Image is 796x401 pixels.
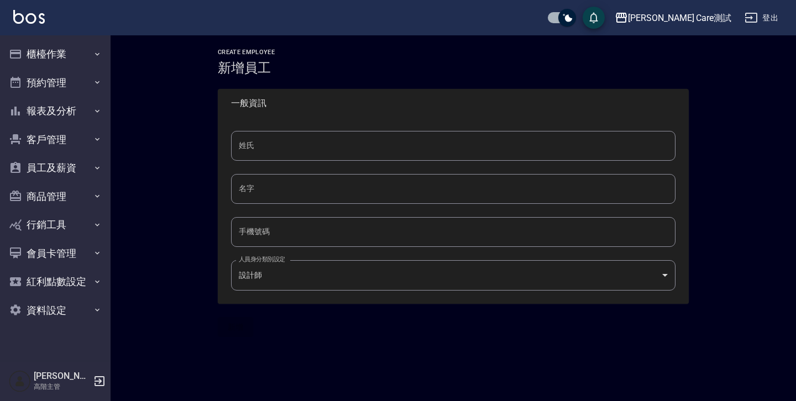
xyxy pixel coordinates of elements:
[583,7,605,29] button: save
[4,182,106,211] button: 商品管理
[9,370,31,392] img: Person
[610,7,736,29] button: [PERSON_NAME] Care測試
[231,260,675,290] div: 設計師
[4,154,106,182] button: 員工及薪資
[628,11,731,25] div: [PERSON_NAME] Care測試
[218,49,689,56] h2: Create Employee
[231,98,675,109] span: 一般資訊
[740,8,783,28] button: 登出
[4,125,106,154] button: 客戶管理
[4,239,106,268] button: 會員卡管理
[218,60,689,76] h3: 新增員工
[4,296,106,325] button: 資料設定
[239,255,285,263] label: 人員身分類別設定
[4,267,106,296] button: 紅利點數設定
[4,97,106,125] button: 報表及分析
[4,210,106,239] button: 行銷工具
[13,10,45,24] img: Logo
[34,371,90,382] h5: [PERSON_NAME]
[4,68,106,97] button: 預約管理
[34,382,90,392] p: 高階主管
[4,40,106,68] button: 櫃檯作業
